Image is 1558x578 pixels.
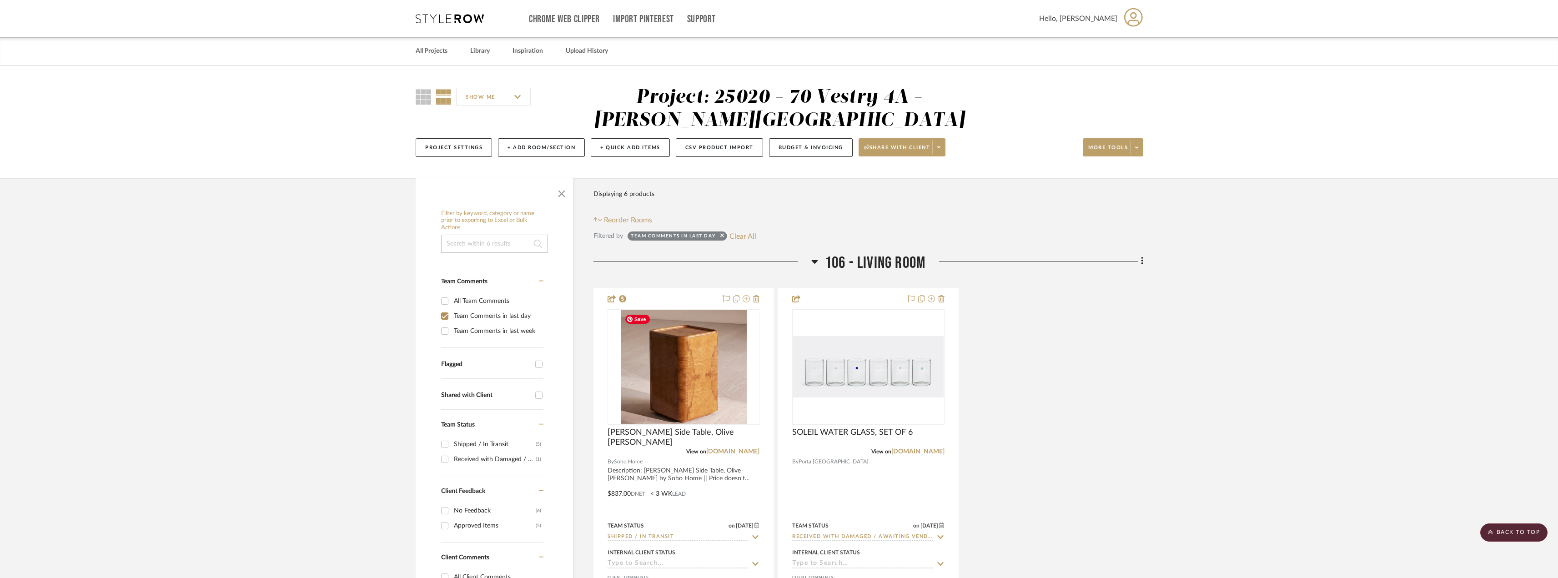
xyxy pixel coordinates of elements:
[706,448,759,455] a: [DOMAIN_NAME]
[593,185,654,203] div: Displaying 6 products
[441,210,548,231] h6: Filter by keyword, category or name prior to exporting to Excel or Bulk Actions
[416,138,492,157] button: Project Settings
[793,310,944,424] div: 0
[454,503,536,518] div: No Feedback
[769,138,853,157] button: Budget & Invoicing
[536,452,541,467] div: (1)
[920,523,939,529] span: [DATE]
[608,310,759,424] div: 0
[729,230,756,242] button: Clear All
[470,45,490,57] a: Library
[441,278,488,285] span: Team Comments
[792,522,829,530] div: Team Status
[536,518,541,533] div: (5)
[687,15,716,23] a: Support
[454,294,541,308] div: All Team Comments
[536,503,541,518] div: (6)
[625,315,650,324] span: Save
[441,554,489,561] span: Client Comments
[454,309,541,323] div: Team Comments in last day
[513,45,543,57] a: Inspiration
[1083,138,1143,156] button: More tools
[735,523,754,529] span: [DATE]
[792,560,933,568] input: Type to Search…
[441,361,531,368] div: Flagged
[729,523,735,528] span: on
[1039,13,1117,24] span: Hello, [PERSON_NAME]
[454,324,541,338] div: Team Comments in last week
[825,253,925,273] span: 106 - Living Room
[621,310,747,424] img: Dawson Side Table, Olive Ash Burl
[686,449,706,454] span: View on
[566,45,608,57] a: Upload History
[536,437,541,452] div: (5)
[792,457,799,466] span: By
[454,437,536,452] div: Shipped / In Transit
[416,45,447,57] a: All Projects
[441,392,531,399] div: Shared with Client
[591,138,670,157] button: + Quick Add Items
[608,457,614,466] span: By
[792,548,860,557] div: Internal Client Status
[454,452,536,467] div: Received with Damaged / Awaiting Vendor Response
[792,533,933,542] input: Type to Search…
[859,138,946,156] button: Share with client
[604,215,652,226] span: Reorder Rooms
[594,88,965,130] div: Project: 25020 - 70 Vestry 4A - [PERSON_NAME][GEOGRAPHIC_DATA]
[792,427,913,437] span: SOLEIL WATER GLASS, SET OF 6
[608,427,759,447] span: [PERSON_NAME] Side Table, Olive [PERSON_NAME]
[498,138,585,157] button: + Add Room/Section
[593,215,652,226] button: Reorder Rooms
[441,488,485,494] span: Client Feedback
[676,138,763,157] button: CSV Product Import
[608,533,749,542] input: Type to Search…
[608,522,644,530] div: Team Status
[441,235,548,253] input: Search within 6 results
[608,560,749,568] input: Type to Search…
[891,448,945,455] a: [DOMAIN_NAME]
[614,457,643,466] span: Soho Home
[529,15,600,23] a: Chrome Web Clipper
[441,422,475,428] span: Team Status
[864,144,930,158] span: Share with client
[593,231,623,241] div: Filtered by
[799,457,869,466] span: Porta [GEOGRAPHIC_DATA]
[631,233,716,242] div: Team Comments in last day
[871,449,891,454] span: View on
[608,548,675,557] div: Internal Client Status
[613,15,674,23] a: Import Pinterest
[1480,523,1548,542] scroll-to-top-button: BACK TO TOP
[553,183,571,201] button: Close
[454,518,536,533] div: Approved Items
[793,336,943,397] img: SOLEIL WATER GLASS, SET OF 6
[913,523,920,528] span: on
[1088,144,1128,158] span: More tools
